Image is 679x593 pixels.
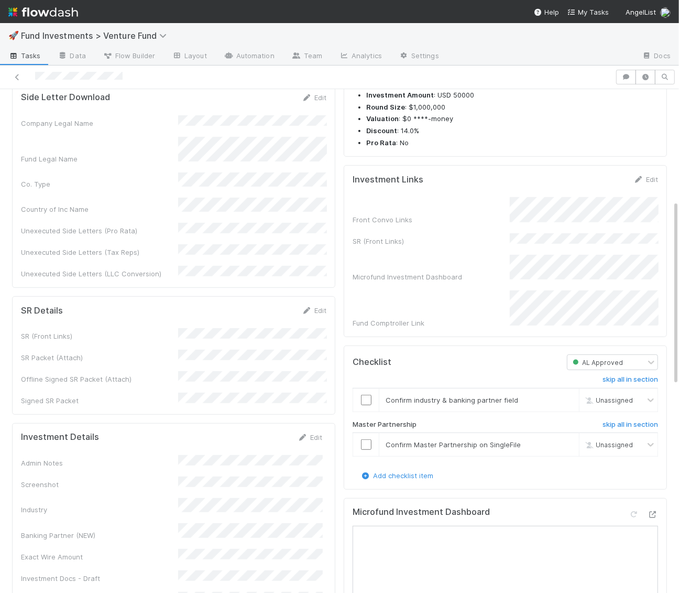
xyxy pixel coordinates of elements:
span: Fund Investments > Venture Fund [21,30,172,41]
div: Exact Wire Amount [21,552,178,562]
a: Settings [390,48,447,65]
strong: Pro Rata [366,138,396,147]
span: AngelList [626,8,656,16]
strong: Valuation [366,114,399,123]
a: Edit [298,433,322,441]
div: Help [534,7,559,17]
div: Company Legal Name [21,118,178,128]
a: Docs [633,48,679,65]
a: Flow Builder [94,48,163,65]
strong: Investment Amount [366,91,434,99]
span: AL Approved [571,359,623,366]
span: Unassigned [583,396,633,404]
div: SR (Front Links) [21,331,178,341]
a: Analytics [331,48,390,65]
span: 🚀 [8,31,19,40]
span: Unassigned [583,441,633,449]
strong: Discount [366,126,397,135]
h5: Microfund Investment Dashboard [353,507,490,517]
h5: Investment Links [353,175,423,185]
h5: Side Letter Download [21,92,110,103]
a: Edit [633,175,658,184]
span: My Tasks [567,8,609,16]
span: Confirm industry & banking partner field [386,396,518,404]
div: Signed SR Packet [21,395,178,406]
span: Confirm Master Partnership on SingleFile [386,440,521,449]
li: : 14.0% [366,126,658,136]
a: skip all in section [603,421,658,433]
h6: Master Partnership [353,421,417,429]
a: My Tasks [567,7,609,17]
a: Automation [215,48,283,65]
div: Offline Signed SR Packet (Attach) [21,374,178,384]
a: skip all in section [603,375,658,388]
a: Data [49,48,94,65]
div: Unexecuted Side Letters (Pro Rata) [21,225,178,236]
a: Add checklist item [360,471,433,480]
div: Country of Inc Name [21,204,178,214]
span: Tasks [8,50,41,61]
li: : $1,000,000 [366,102,658,113]
div: Investment Docs - Draft [21,573,178,584]
a: Team [283,48,331,65]
a: Edit [302,306,326,315]
div: Unexecuted Side Letters (LLC Conversion) [21,268,178,279]
div: SR Packet (Attach) [21,352,178,363]
div: Admin Notes [21,458,178,468]
h5: Investment Details [21,432,99,443]
div: Banking Partner (NEW) [21,530,178,541]
div: Industry [21,504,178,515]
div: Microfund Investment Dashboard [353,272,510,282]
div: Fund Comptroller Link [353,318,510,328]
img: avatar_041b9f3e-9684-4023-b9b7-2f10de55285d.png [660,7,671,18]
li: : No [366,138,658,148]
a: Layout [163,48,215,65]
h5: Checklist [353,357,391,368]
div: SR (Front Links) [353,236,510,246]
div: Co. Type [21,179,178,189]
h5: SR Details [21,306,63,316]
h6: skip all in section [603,421,658,429]
img: logo-inverted-e16ddd16eac7371096b0.svg [8,3,78,21]
li: : USD 50000 [366,90,658,101]
h6: skip all in section [603,375,658,384]
div: Screenshot [21,479,178,490]
a: Edit [302,93,326,102]
div: Unexecuted Side Letters (Tax Reps) [21,247,178,257]
div: Fund Legal Name [21,154,178,164]
strong: Round Size [366,103,405,111]
div: Front Convo Links [353,214,510,225]
span: Flow Builder [103,50,155,61]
